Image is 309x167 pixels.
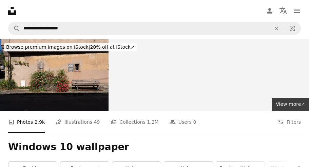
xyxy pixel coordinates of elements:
[8,22,20,35] button: Search Unsplash
[193,118,196,126] span: 0
[147,118,158,126] span: 1.2M
[8,7,16,15] a: Home — Unsplash
[111,111,158,133] a: Collections 1.2M
[263,4,276,18] a: Log in / Sign up
[8,22,301,35] form: Find visuals sitewide
[6,44,135,50] span: 20% off at iStock ↗
[272,98,309,111] a: View more↗
[94,118,100,126] span: 49
[6,44,90,50] span: Browse premium images on iStock |
[276,4,290,18] button: Language
[8,141,301,153] h1: Windows 10 wallpaper
[284,22,301,35] button: Visual search
[56,111,100,133] a: Illustrations 49
[276,101,305,107] span: View more ↗
[290,4,304,18] button: Menu
[269,22,284,35] button: Clear
[170,111,196,133] a: Users 0
[278,111,301,133] button: Filters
